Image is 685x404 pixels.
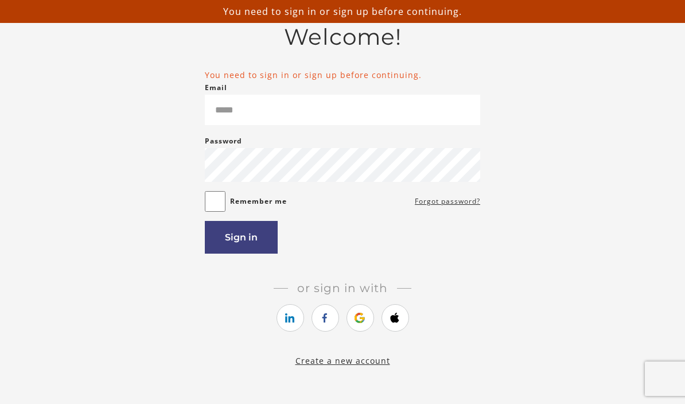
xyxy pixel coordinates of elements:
[277,304,304,332] a: https://courses.thinkific.com/users/auth/linkedin?ss%5Breferral%5D=&ss%5Buser_return_to%5D=%2Fcou...
[288,281,397,295] span: Or sign in with
[205,221,278,254] button: Sign in
[205,134,242,148] label: Password
[205,81,227,95] label: Email
[205,69,480,81] li: You need to sign in or sign up before continuing.
[382,304,409,332] a: https://courses.thinkific.com/users/auth/apple?ss%5Breferral%5D=&ss%5Buser_return_to%5D=%2Fcourse...
[295,355,390,366] a: Create a new account
[415,195,480,208] a: Forgot password?
[347,304,374,332] a: https://courses.thinkific.com/users/auth/google?ss%5Breferral%5D=&ss%5Buser_return_to%5D=%2Fcours...
[230,195,287,208] label: Remember me
[5,5,680,18] p: You need to sign in or sign up before continuing.
[312,304,339,332] a: https://courses.thinkific.com/users/auth/facebook?ss%5Breferral%5D=&ss%5Buser_return_to%5D=%2Fcou...
[205,24,480,50] h2: Welcome!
